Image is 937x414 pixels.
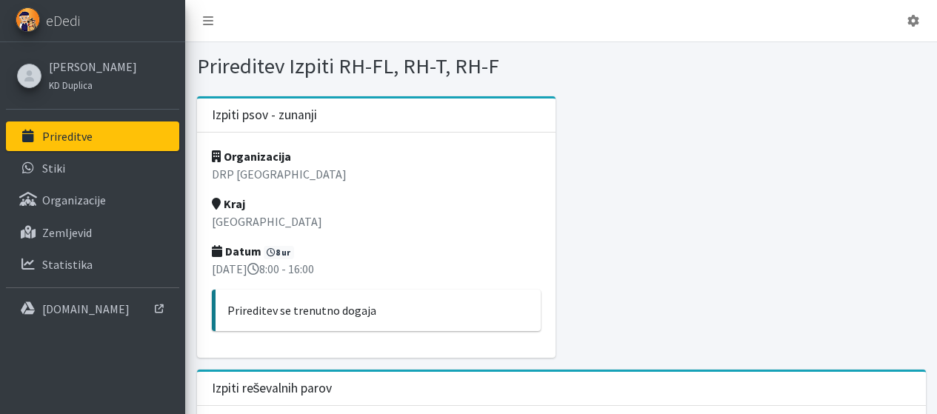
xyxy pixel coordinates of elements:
h1: Prireditev Izpiti RH-FL, RH-T, RH-F [197,53,556,79]
a: [DOMAIN_NAME] [6,294,179,324]
h3: Izpiti reševalnih parov [212,381,333,396]
p: Prireditev se trenutno dogaja [227,301,530,319]
a: Statistika [6,250,179,279]
p: Stiki [42,161,65,176]
p: [GEOGRAPHIC_DATA] [212,213,541,230]
img: eDedi [16,7,40,32]
p: [DATE] 8:00 - 16:00 [212,260,541,278]
p: [DOMAIN_NAME] [42,301,130,316]
strong: Kraj [212,196,245,211]
small: KD Duplica [49,79,93,91]
p: Prireditve [42,129,93,144]
a: KD Duplica [49,76,137,93]
a: [PERSON_NAME] [49,58,137,76]
strong: Organizacija [212,149,291,164]
p: DRP [GEOGRAPHIC_DATA] [212,165,541,183]
span: eDedi [46,10,80,32]
a: Organizacije [6,185,179,215]
a: Stiki [6,153,179,183]
a: Zemljevid [6,218,179,247]
p: Statistika [42,257,93,272]
h3: Izpiti psov - zunanji [212,107,317,123]
p: Organizacije [42,193,106,207]
span: 8 ur [264,246,295,259]
a: Prireditve [6,121,179,151]
strong: Datum [212,244,261,258]
p: Zemljevid [42,225,92,240]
